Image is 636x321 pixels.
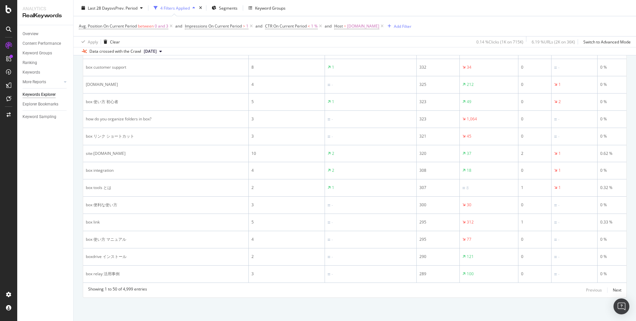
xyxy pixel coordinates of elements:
button: Switch to Advanced Mode [581,36,631,47]
span: < [308,23,310,29]
div: 4 Filters Applied [160,5,190,11]
div: 321 [419,133,457,139]
div: - [332,116,333,122]
div: 0 % [600,64,628,70]
div: 0.62 % [600,151,628,157]
div: 0 % [600,133,628,139]
span: 2025 Aug. 3rd [144,48,157,54]
div: box リンク ショートカット [86,133,246,139]
div: 0 % [600,99,628,105]
div: - [558,237,559,243]
div: 0 [521,133,549,139]
img: Equal [554,222,557,224]
div: - [332,254,333,260]
div: 0 [521,236,549,242]
div: 10 [251,151,322,157]
div: 3 [251,133,322,139]
img: Equal [554,239,557,241]
a: Content Performance [23,40,69,47]
div: - [332,271,333,277]
div: 307 [419,185,457,191]
div: 290 [419,254,457,260]
div: - [558,134,559,140]
div: 2 [251,254,322,260]
div: 0 [521,254,549,260]
div: - [558,220,559,225]
img: Equal [328,256,330,258]
div: RealKeywords [23,12,68,20]
div: 77 [467,236,471,242]
div: 300 [419,202,457,208]
div: box relay 活用事例 [86,271,246,277]
img: Equal [554,256,557,258]
img: Equal [328,273,330,275]
div: Switch to Advanced Mode [583,39,631,44]
div: 30 [467,202,471,208]
div: 2 [251,185,322,191]
div: 3 [251,271,322,277]
div: 323 [419,116,457,122]
div: - [332,202,333,208]
button: 4 Filters Applied [151,3,198,13]
button: Keyword Groups [246,3,288,13]
div: 0 [521,82,549,88]
div: 0 % [600,202,628,208]
button: and [175,23,182,29]
div: Keyword Groups [255,5,286,11]
img: Equal [554,273,557,275]
div: - [332,82,333,88]
div: 1 [332,64,334,70]
a: Explorer Bookmarks [23,101,69,108]
div: 325 [419,82,457,88]
span: CTR On Current Period [265,23,307,29]
span: Impressions On Current Period [185,23,242,29]
a: Keywords Explorer [23,91,69,98]
img: Equal [328,84,330,86]
div: 0.33 % [600,219,628,225]
div: 289 [419,271,457,277]
button: Previous [586,286,602,294]
div: 0 [521,116,549,122]
div: - [332,220,333,225]
div: 18 [467,167,471,173]
div: 6.19 % URLs ( 2K on 36K ) [532,39,575,44]
img: Equal [328,136,330,138]
div: 121 [467,254,474,260]
div: 295 [419,219,457,225]
div: Content Performance [23,40,61,47]
div: 0.32 % [600,185,628,191]
span: 0 and 3 [155,22,168,31]
div: and [255,23,262,29]
img: Equal [554,136,557,138]
div: Next [613,287,621,293]
a: Ranking [23,59,69,66]
div: site:[DOMAIN_NAME] [86,151,246,157]
div: 308 [419,167,457,173]
div: 0 [521,99,549,105]
div: - [558,254,559,260]
button: [DATE] [141,47,165,55]
div: 3 [251,116,322,122]
div: Open Intercom Messenger [613,298,629,314]
div: 4 [251,236,322,242]
div: Add Filter [394,23,411,29]
div: 3 [251,202,322,208]
div: Ranking [23,59,37,66]
div: 2 [332,151,334,157]
img: Equal [554,204,557,206]
button: Add Filter [385,22,411,30]
div: 45 [467,133,471,139]
span: 1 % [311,22,318,31]
div: and [325,23,332,29]
button: Last 28 DaysvsPrev. Period [79,3,145,13]
div: 0 % [600,254,628,260]
img: Equal [554,67,557,69]
div: how do you organize folders in box? [86,116,246,122]
img: Equal [462,187,465,189]
div: 1,064 [467,116,477,122]
div: 2 [332,167,334,173]
span: between [138,23,154,29]
div: boxdrive インストール [86,254,246,260]
div: 323 [419,99,457,105]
